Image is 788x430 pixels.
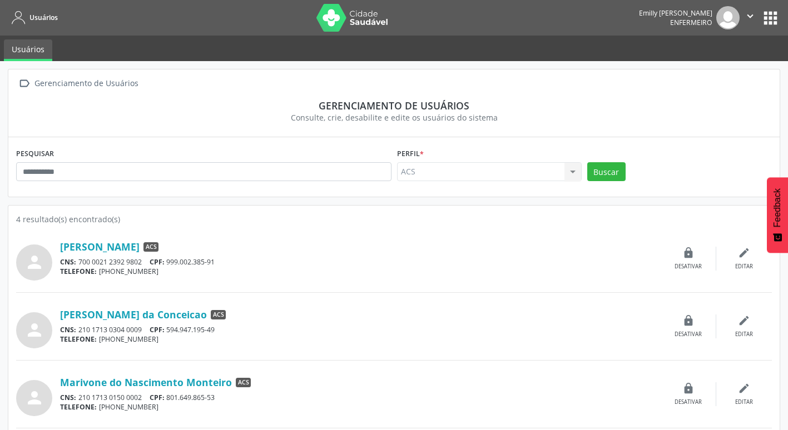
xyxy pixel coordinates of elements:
span: ACS [211,310,226,320]
span: CPF: [150,325,165,334]
div: [PHONE_NUMBER] [60,402,661,412]
div: 210 1713 0150 0002 801.649.865-53 [60,393,661,402]
div: [PHONE_NUMBER] [60,267,661,276]
span: TELEFONE: [60,402,97,412]
div: Gerenciamento de Usuários [32,76,140,92]
a: [PERSON_NAME] [60,241,140,253]
label: PESQUISAR [16,145,54,162]
button: apps [761,8,780,28]
div: 4 resultado(s) encontrado(s) [16,213,772,225]
div: Editar [735,331,753,338]
i:  [744,10,756,22]
span: CNS: [60,257,76,267]
span: TELEFONE: [60,267,97,276]
span: Usuários [29,13,58,22]
i: person [24,388,44,408]
a: Marivone do Nascimento Monteiro [60,376,232,388]
div: Consulte, crie, desabilite e edite os usuários do sistema [24,112,764,123]
span: CPF: [150,257,165,267]
label: Perfil [397,145,424,162]
button: Feedback - Mostrar pesquisa [767,177,788,253]
span: CNS: [60,393,76,402]
a: Usuários [4,39,52,61]
i: edit [738,382,750,394]
div: 700 0021 2392 9802 999.002.385-91 [60,257,661,267]
img: img [716,6,740,29]
i: person [24,320,44,340]
span: TELEFONE: [60,334,97,344]
span: Enfermeiro [670,18,712,27]
i:  [16,76,32,92]
div: Editar [735,263,753,271]
i: lock [682,247,695,259]
i: lock [682,314,695,327]
div: Gerenciamento de usuários [24,99,764,112]
span: Feedback [772,188,782,227]
div: Desativar [675,331,702,338]
i: edit [738,314,750,327]
div: Desativar [675,398,702,406]
span: ACS [143,242,158,252]
i: lock [682,382,695,394]
span: CNS: [60,325,76,334]
a:  Gerenciamento de Usuários [16,76,140,92]
i: edit [738,247,750,259]
button: Buscar [587,162,626,181]
div: 210 1713 0304 0009 594.947.195-49 [60,325,661,334]
button:  [740,6,761,29]
div: Editar [735,398,753,406]
i: person [24,252,44,272]
a: Usuários [8,8,58,27]
span: ACS [236,378,251,388]
a: [PERSON_NAME] da Conceicao [60,308,207,321]
span: CPF: [150,393,165,402]
div: Emilly [PERSON_NAME] [639,8,712,18]
div: Desativar [675,263,702,271]
div: [PHONE_NUMBER] [60,334,661,344]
